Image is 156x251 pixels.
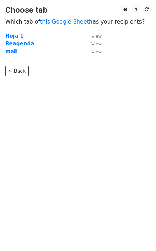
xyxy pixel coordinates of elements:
[85,40,102,47] a: View
[91,41,102,46] small: View
[5,33,24,39] a: Hoja 1
[5,18,151,25] p: Which tab of has your recipients?
[85,48,102,55] a: View
[40,18,89,25] a: this Google Sheet
[5,5,151,15] h3: Choose tab
[91,49,102,54] small: View
[5,66,29,76] a: ← Back
[91,34,102,39] small: View
[85,33,102,39] a: View
[5,40,34,47] a: Reagenda
[5,48,18,55] a: mail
